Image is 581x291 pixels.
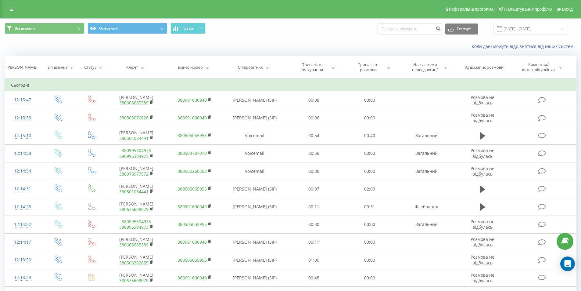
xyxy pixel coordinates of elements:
div: 12:13:23 [11,272,34,284]
div: [PERSON_NAME] [6,65,37,70]
td: [PERSON_NAME] (SIP) [224,233,286,251]
a: 380995304973 [122,219,151,224]
a: 380991600940 [178,97,207,103]
td: 02:03 [342,180,398,198]
td: [PERSON_NAME] (SIP) [224,109,286,127]
div: Тривалість розмови [352,62,385,72]
td: 00:00 [342,233,398,251]
button: Експорт [445,24,478,35]
span: Розмова не відбулась [471,112,494,123]
span: Реферальна програма [449,7,494,12]
a: 380978977572 [119,171,149,177]
div: Співробітник [238,65,263,70]
td: [PERSON_NAME] [107,251,165,269]
td: 00:07 [286,180,342,198]
td: 01:00 [286,251,342,269]
a: 380505055955 [178,257,207,263]
td: 00:00 [342,91,398,109]
a: 380668685389 [119,242,149,248]
td: [PERSON_NAME] (SIP) [224,91,286,109]
span: Розмова не відбулась [471,254,494,265]
span: Розмова не відбулась [471,94,494,106]
div: Тривалість очікування [296,62,329,72]
a: 380991600940 [178,115,207,121]
td: [PERSON_NAME] [107,162,165,180]
td: [PERSON_NAME] [107,127,165,144]
div: Статус [84,65,96,70]
span: Налаштування профілю [504,7,552,12]
td: 00:36 [286,162,342,180]
td: Загальний [397,216,455,233]
a: Коли дані можуть відрізнятися вiд інших систем [472,43,576,49]
a: 380952260202 [178,168,207,174]
td: Загальний [397,127,455,144]
a: 380675609079 [119,206,149,212]
td: 00:40 [342,127,398,144]
td: Voicemail [224,127,286,144]
td: [PERSON_NAME] [107,269,165,287]
a: 380991600940 [178,239,207,245]
td: 00:00 [342,144,398,162]
span: Розмова не відбулась [471,219,494,230]
div: Аудіозапис розмови [465,65,504,70]
div: 12:13:30 [11,254,34,266]
td: [PERSON_NAME] (SIP) [224,251,286,269]
button: Графік [170,23,206,34]
td: 00:00 [342,162,398,180]
td: Voicemail [224,144,286,162]
a: 380995304973 [122,147,151,153]
a: 380508070628 [119,115,149,121]
a: 380991600940 [178,275,207,281]
span: Вихід [562,7,573,12]
td: 00:06 [286,109,342,127]
div: Open Intercom Messenger [560,256,575,271]
a: 380505055955 [178,221,207,227]
td: [PERSON_NAME] [107,198,165,216]
td: Флебологія [397,198,455,216]
td: 00:56 [286,144,342,162]
td: [PERSON_NAME] [107,180,165,198]
a: 380503382855 [119,260,149,266]
td: Загальний [397,162,455,180]
div: Бізнес номер [178,65,203,70]
input: Пошук за номером [378,24,442,35]
button: Основний [88,23,167,34]
div: Назва схеми переадресації [409,62,441,72]
a: 380505055955 [178,186,207,192]
td: 00:00 [342,216,398,233]
td: [PERSON_NAME] (SIP) [224,198,286,216]
span: Розмова не відбулась [471,272,494,283]
td: Voicemail [224,162,286,180]
td: [PERSON_NAME] [107,91,165,109]
div: Клієнт [126,65,138,70]
td: 00:31 [342,198,398,216]
a: 380991600940 [178,204,207,209]
span: Розмова не відбулась [471,166,494,177]
td: 00:48 [286,269,342,287]
span: Розмова не відбулась [471,147,494,159]
span: Розмова не відбулась [471,236,494,248]
td: 00:00 [342,109,398,127]
td: [PERSON_NAME] [107,233,165,251]
a: 380675609079 [119,278,149,283]
td: [PERSON_NAME] (SIP) [224,180,286,198]
a: 380504787070 [178,150,207,156]
button: Всі дзвінки [5,23,84,34]
td: 00:00 [342,269,398,287]
span: Всі дзвінки [15,26,35,31]
td: 00:30 [286,216,342,233]
td: 00:00 [342,251,398,269]
a: 380995304973 [119,224,149,230]
div: 12:14:34 [11,165,34,177]
a: 380995304973 [119,153,149,159]
td: Сьогодні [5,79,576,91]
a: 380668685389 [119,100,149,106]
div: 12:15:47 [11,94,34,106]
td: 00:11 [286,233,342,251]
a: 380501034441 [119,135,149,141]
td: Загальний [397,144,455,162]
div: 12:15:10 [11,130,34,142]
td: 00:54 [286,127,342,144]
td: 00:08 [286,91,342,109]
td: [PERSON_NAME] (SIP) [224,269,286,287]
